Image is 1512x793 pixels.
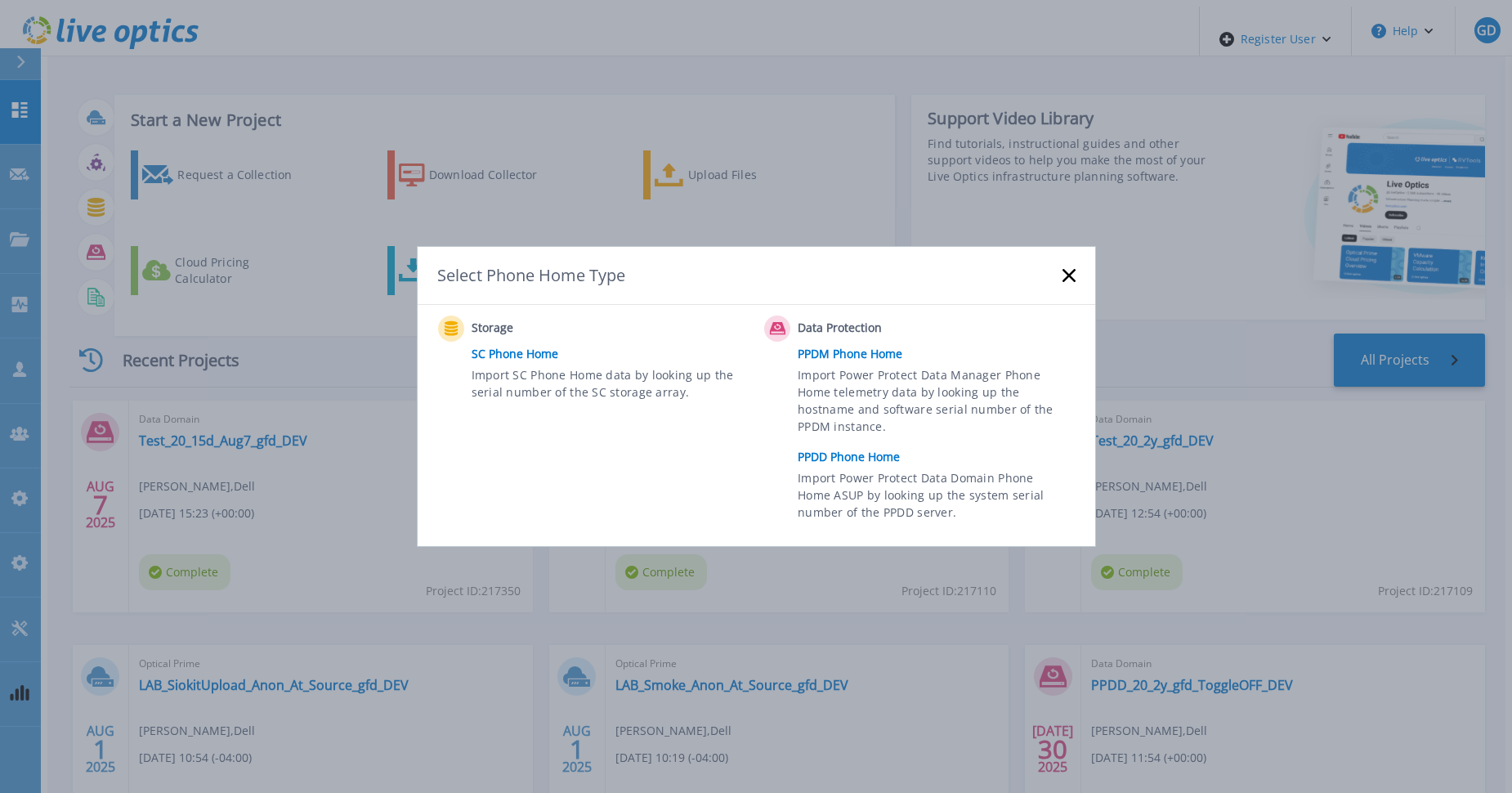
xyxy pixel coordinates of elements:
[472,319,634,338] span: Storage
[798,319,960,338] span: Data Protection
[798,445,1083,469] a: PPDD Phone Home
[798,366,1070,441] span: Import Power Protect Data Manager Phone Home telemetry data by looking up the hostname and softwa...
[472,342,757,366] a: SC Phone Home
[437,264,627,286] div: Select Phone Home Type
[798,469,1070,526] span: Import Power Protect Data Domain Phone Home ASUP by looking up the system serial number of the PP...
[472,366,744,404] span: Import SC Phone Home data by looking up the serial number of the SC storage array.
[798,342,1083,366] a: PPDM Phone Home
